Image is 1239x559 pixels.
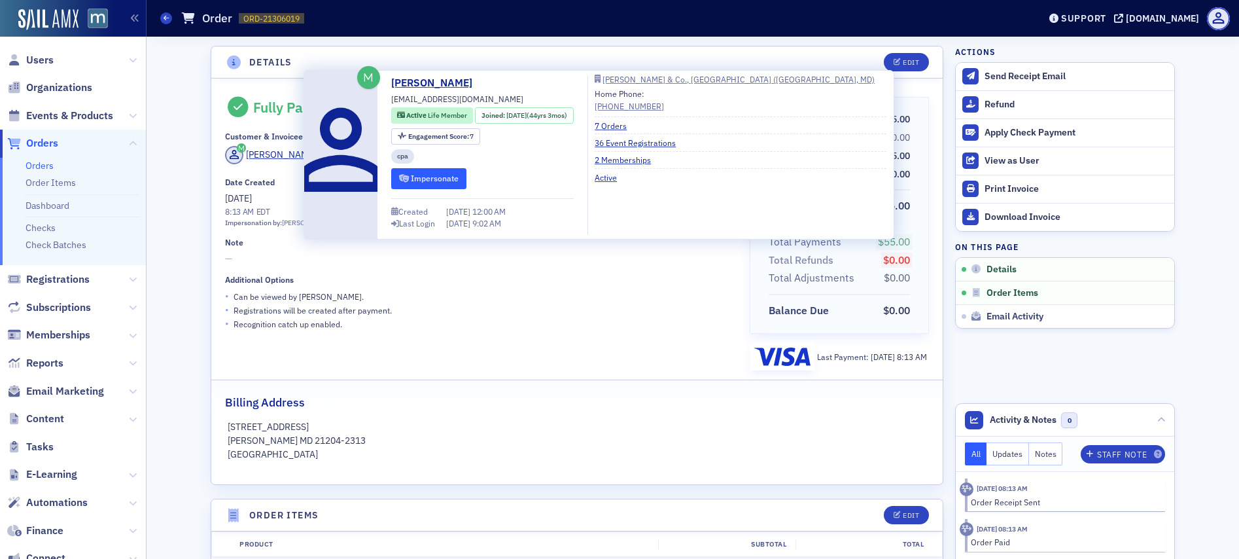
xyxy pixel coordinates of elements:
[79,9,108,31] a: View Homepage
[26,467,77,482] span: E-Learning
[225,206,254,217] time: 8:13 AM
[897,352,927,362] span: 8:13 AM
[1114,14,1204,23] button: [DOMAIN_NAME]
[903,512,919,519] div: Edit
[769,253,833,268] div: Total Refunds
[985,99,1168,111] div: Refund
[7,384,104,399] a: Email Marketing
[7,300,91,315] a: Subscriptions
[1061,12,1106,24] div: Support
[658,539,795,550] div: Subtotal
[956,63,1174,90] button: Send Receipt Email
[26,412,64,426] span: Content
[7,109,113,123] a: Events & Products
[884,271,910,284] span: $0.00
[886,168,910,180] span: $0.00
[769,303,833,319] span: Balance Due
[26,524,63,538] span: Finance
[446,206,472,217] span: [DATE]
[884,53,929,71] button: Edit
[391,168,466,189] button: Impersonate
[986,311,1043,323] span: Email Activity
[225,177,275,187] div: Date Created
[955,46,996,58] h4: Actions
[7,496,88,510] a: Automations
[26,109,113,123] span: Events & Products
[1126,12,1199,24] div: [DOMAIN_NAME]
[7,328,90,342] a: Memberships
[883,253,910,266] span: $0.00
[769,253,838,268] span: Total Refunds
[7,524,63,538] a: Finance
[1029,442,1063,465] button: Notes
[26,53,54,67] span: Users
[595,88,664,112] div: Home Phone:
[985,211,1168,223] div: Download Invoice
[956,203,1174,231] a: Download Invoice
[225,289,229,303] span: •
[956,175,1174,203] a: Print Invoice
[986,264,1017,276] span: Details
[7,440,54,454] a: Tasks
[955,241,1175,253] h4: On this page
[26,496,88,510] span: Automations
[7,53,54,67] a: Users
[881,150,910,162] span: $55.00
[754,348,811,366] img: visa
[472,206,506,217] span: 12:00 AM
[398,208,428,215] div: Created
[391,128,480,145] div: Engagement Score: 7
[225,275,294,285] div: Additional Options
[7,272,90,287] a: Registrations
[26,384,104,399] span: Email Marketing
[769,270,859,286] span: Total Adjustments
[408,132,470,141] span: Engagement Score :
[391,149,414,164] div: cpa
[985,127,1168,139] div: Apply Check Payment
[7,467,77,482] a: E-Learning
[903,59,919,66] div: Edit
[506,111,567,121] div: (44yrs 3mos)
[475,107,573,124] div: Joined: 1981-06-10 00:00:00
[769,234,841,250] div: Total Payments
[506,111,527,120] span: [DATE]
[795,539,933,550] div: Total
[246,148,316,162] div: [PERSON_NAME]
[977,484,1028,493] time: 9/15/2025 08:13 AM
[234,291,364,302] p: Can be viewed by [PERSON_NAME] .
[225,303,229,317] span: •
[1081,445,1165,463] button: Staff Note
[1061,412,1077,429] span: 0
[985,183,1168,195] div: Print Invoice
[225,252,731,266] span: —
[595,171,627,183] a: Active
[472,218,501,228] span: 9:02 AM
[986,287,1038,299] span: Order Items
[595,120,637,132] a: 7 Orders
[7,81,92,95] a: Organizations
[956,118,1174,147] button: Apply Check Payment
[481,111,506,121] span: Joined :
[26,222,56,234] a: Checks
[18,9,79,30] img: SailAMX
[225,317,229,331] span: •
[595,154,661,166] a: 2 Memberships
[884,506,929,524] button: Edit
[408,133,474,140] div: 7
[26,356,63,370] span: Reports
[26,81,92,95] span: Organizations
[225,146,316,164] a: [PERSON_NAME]
[960,522,973,536] div: Activity
[881,113,910,125] span: $55.00
[225,132,303,141] div: Customer & Invoicee
[406,111,428,120] span: Active
[225,218,282,227] span: Impersonation by:
[817,351,927,363] div: Last Payment:
[878,235,910,248] span: $55.00
[234,304,392,316] p: Registrations will be created after payment.
[254,206,270,217] span: EDT
[225,238,243,247] div: Note
[985,71,1168,82] div: Send Receipt Email
[956,147,1174,175] button: View as User
[26,272,90,287] span: Registrations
